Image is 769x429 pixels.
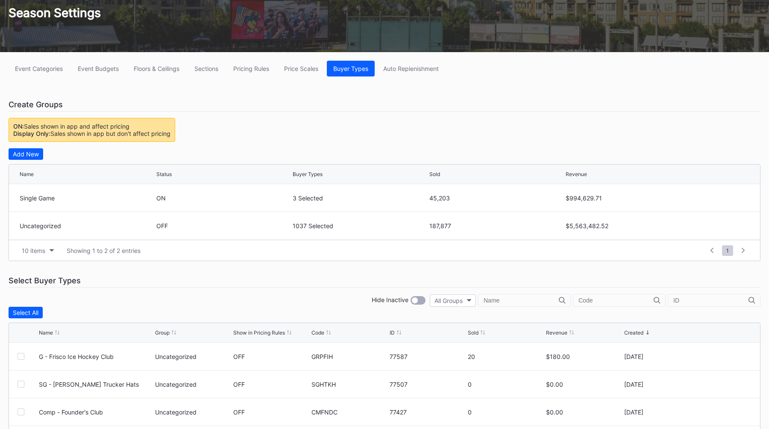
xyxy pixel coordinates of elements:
div: Add New [13,150,39,158]
div: SG - [PERSON_NAME] Trucker Hats [39,381,153,388]
div: 45,203 [429,194,564,202]
div: Created [624,329,643,336]
button: Add New [9,148,43,160]
div: Showing 1 to 2 of 2 entries [67,247,141,254]
div: OFF [233,408,245,416]
div: Create Groups [9,98,760,112]
div: ID [390,329,395,336]
div: 10 items [22,247,45,254]
div: [DATE] [624,408,700,416]
div: GRPFIH [311,353,387,360]
div: Uncategorized [20,222,154,229]
div: G - Frisco Ice Hockey Club [39,353,153,360]
button: Auto Replenishment [377,61,445,76]
button: Sections [188,61,225,76]
div: 1037 Selected [293,222,427,229]
div: Sales shown in app and affect pricing [13,123,170,130]
div: 77427 [390,408,466,416]
span: ON: [13,123,24,130]
button: Price Scales [278,61,325,76]
span: 1 [722,245,733,256]
div: SGHTKH [311,381,387,388]
div: Hide Inactive [372,296,408,305]
button: Event Budgets [71,61,125,76]
div: Comp - Founder's Club [39,408,153,416]
div: Uncategorized [155,408,231,416]
div: Sold [468,329,478,336]
div: Revenue [566,171,587,177]
button: Event Categories [9,61,69,76]
div: $0.00 [546,408,622,416]
div: Uncategorized [155,381,231,388]
button: Select All [9,307,43,318]
div: Buyer Types [293,171,323,177]
div: Single Game [20,194,154,202]
input: Name [484,297,559,304]
div: 77507 [390,381,466,388]
input: Code [578,297,654,304]
div: $5,563,482.52 [566,222,700,229]
div: Select Buyer Types [9,274,760,288]
div: CMFNDC [311,408,387,416]
div: 0 [468,408,544,416]
div: 77587 [390,353,466,360]
div: [DATE] [624,381,700,388]
div: All Groups [434,297,463,304]
div: $0.00 [546,381,622,388]
div: Name [39,329,53,336]
div: Sections [194,65,218,72]
div: 0 [468,381,544,388]
div: OFF [233,381,245,388]
div: Status [156,171,172,177]
div: OFF [233,353,245,360]
button: Floors & Ceilings [127,61,186,76]
div: Sales shown in app but don't affect pricing [13,130,170,137]
div: Group [155,329,170,336]
div: 3 Selected [293,194,427,202]
button: Buyer Types [327,61,375,76]
div: Code [311,329,324,336]
button: All Groups [430,294,476,307]
div: Pricing Rules [233,65,269,72]
div: OFF [156,222,291,229]
button: 10 items [18,245,58,256]
span: Display Only: [13,130,50,137]
div: 20 [468,353,544,360]
div: Floors & Ceilings [134,65,179,72]
div: 187,877 [429,222,564,229]
div: ON [156,194,291,202]
div: Buyer Types [333,65,368,72]
div: Select All [13,309,38,316]
button: Pricing Rules [227,61,276,76]
div: Event Budgets [78,65,119,72]
div: $994,629.71 [566,194,700,202]
div: Revenue [546,329,567,336]
div: $180.00 [546,353,622,360]
div: Price Scales [284,65,318,72]
div: Uncategorized [155,353,231,360]
div: [DATE] [624,353,700,360]
div: Show in Pricing Rules [233,329,285,336]
div: Event Categories [15,65,63,72]
div: Sold [429,171,440,177]
div: Name [20,171,34,177]
input: ID [673,297,748,304]
div: Auto Replenishment [383,65,439,72]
